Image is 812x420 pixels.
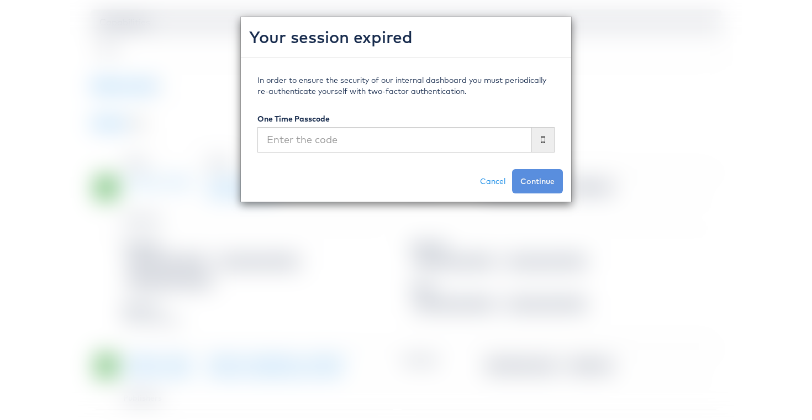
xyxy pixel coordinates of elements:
[512,169,563,193] button: Continue
[473,169,512,193] a: Cancel
[257,75,555,97] p: In order to ensure the security of our internal dashboard you must periodically re-authenticate y...
[249,25,563,49] h2: Your session expired
[257,127,532,153] input: Enter the code
[257,113,330,124] label: One Time Passcode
